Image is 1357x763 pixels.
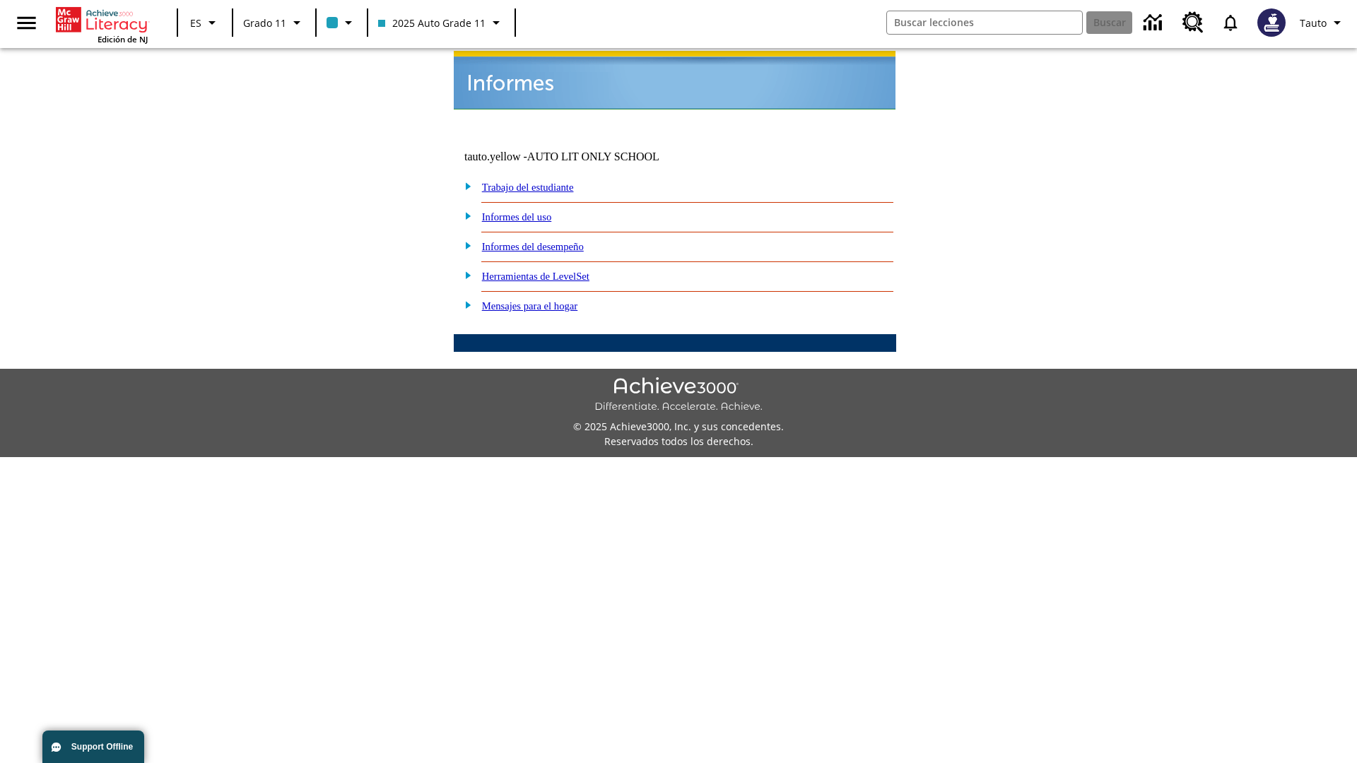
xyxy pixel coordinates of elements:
a: Trabajo del estudiante [482,182,574,193]
a: Notificaciones [1212,4,1249,41]
img: plus.gif [457,179,472,192]
button: El color de la clase es azul claro. Cambiar el color de la clase. [321,10,363,35]
button: Lenguaje: ES, Selecciona un idioma [182,10,228,35]
img: plus.gif [457,268,472,281]
span: Edición de NJ [98,34,148,45]
span: Tauto [1300,16,1327,30]
button: Escoja un nuevo avatar [1249,4,1294,41]
img: Achieve3000 Differentiate Accelerate Achieve [594,377,763,413]
a: Centro de información [1135,4,1174,42]
span: ES [190,16,201,30]
a: Mensajes para el hogar [482,300,578,312]
img: plus.gif [457,298,472,311]
a: Informes del desempeño [482,241,584,252]
button: Support Offline [42,731,144,763]
input: Buscar campo [887,11,1082,34]
a: Centro de recursos, Se abrirá en una pestaña nueva. [1174,4,1212,42]
button: Abrir el menú lateral [6,2,47,44]
nobr: AUTO LIT ONLY SCHOOL [527,150,659,162]
span: Grado 11 [243,16,286,30]
a: Informes del uso [482,211,552,223]
img: plus.gif [457,239,472,252]
img: header [454,51,895,110]
span: Support Offline [71,742,133,752]
img: plus.gif [457,209,472,222]
td: tauto.yellow - [464,150,724,163]
button: Grado: Grado 11, Elige un grado [237,10,311,35]
button: Perfil/Configuración [1294,10,1351,35]
img: Avatar [1257,8,1286,37]
span: 2025 Auto Grade 11 [378,16,486,30]
a: Herramientas de LevelSet [482,271,589,282]
div: Portada [56,4,148,45]
button: Clase: 2025 Auto Grade 11, Selecciona una clase [372,10,510,35]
